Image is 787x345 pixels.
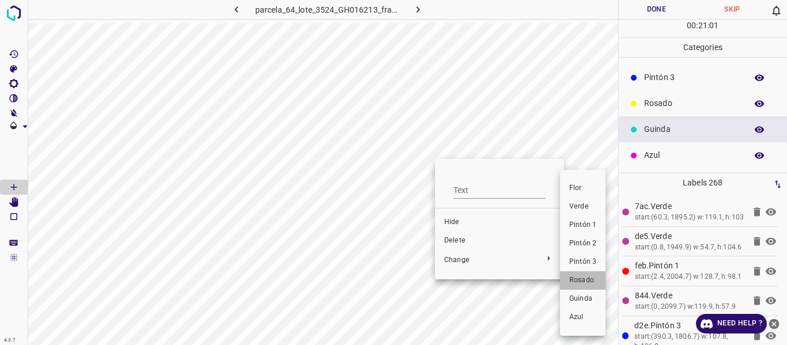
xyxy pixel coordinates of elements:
span: Azul [569,312,596,323]
span: Verde [569,202,596,212]
span: Guinda [569,294,596,304]
span: Flor [569,183,596,194]
span: Pintón 3 [569,257,596,267]
span: Pintón 1 [569,220,596,230]
span: Pintón 2 [569,238,596,249]
span: Rosado [569,275,596,286]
